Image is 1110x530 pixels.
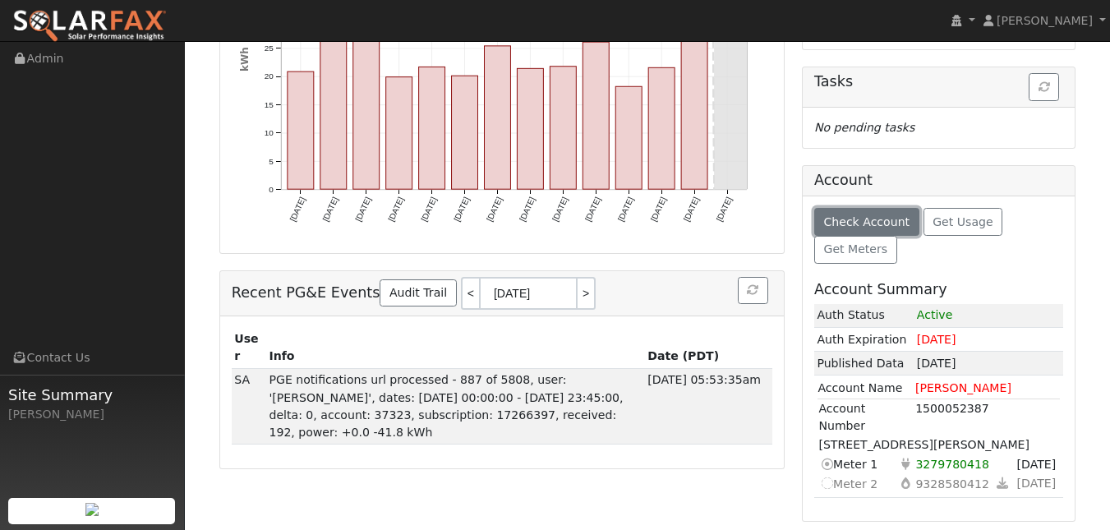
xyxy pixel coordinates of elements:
rect: onclick="" [583,42,610,189]
a: < [461,277,479,310]
td: Account Number [818,399,914,436]
rect: onclick="" [386,77,412,190]
span: Check Account [823,215,910,228]
i: Gas [898,475,913,492]
text: kWh [239,47,251,71]
img: retrieve [85,503,99,516]
span: Usage Point: 9328580412 Service Agreement ID: 1502105504 [913,474,993,493]
i: Not selectable [818,475,833,492]
span: [PERSON_NAME] [997,14,1093,27]
text: [DATE] [715,196,734,223]
button: Refresh [738,277,768,305]
rect: onclick="" [485,46,511,190]
td: [DATE] [914,328,1063,352]
span: Usage Point: 3279780418 Service Agreement ID: 1501762025 [913,454,993,473]
th: Date (PDT) [645,328,772,369]
img: SolarFax [12,9,167,44]
text: 20 [265,72,274,81]
rect: onclick="" [419,67,445,190]
td: Meter 1 [818,454,897,474]
rect: onclick="" [550,67,577,190]
text: [DATE] [419,196,438,223]
span: Site Summary [8,384,176,406]
h5: Account Summary [814,281,1063,298]
text: [DATE] [616,196,635,223]
a: > [578,277,596,310]
text: [DATE] [518,196,537,223]
span: Get Meters [823,242,887,256]
span: Sign Date [1014,473,1059,492]
text: [DATE] [649,196,668,223]
rect: onclick="" [353,3,380,189]
button: Get Meters [814,236,897,264]
i: No pending tasks [814,121,914,134]
td: [STREET_ADDRESS][PERSON_NAME] [818,436,1059,454]
text: [DATE] [320,196,339,223]
rect: onclick="" [288,71,314,189]
span: Get Usage [933,215,993,228]
td: [PERSON_NAME] [914,379,1061,398]
rect: onclick="" [616,86,643,189]
button: Get Usage [923,208,1003,236]
th: Info [266,328,645,369]
td: [DATE] 05:53:35am [645,368,772,444]
td: Auth Status [814,304,914,328]
h5: Recent PG&E Events [232,277,772,310]
text: 15 [265,100,274,109]
a: Audit Trail [380,279,456,307]
text: [DATE] [682,196,701,223]
td: Auth Expiration [814,328,914,352]
text: [DATE] [485,196,504,223]
rect: onclick="" [452,76,478,189]
i: Electricity [898,455,913,472]
i: Current meter [818,455,833,472]
text: 25 [265,44,274,53]
td: Published Data [814,352,914,376]
text: [DATE] [550,196,569,223]
a: Download gas data [992,474,1012,493]
text: [DATE] [288,196,306,223]
td: 1 [914,304,1063,328]
h5: Account [814,172,873,188]
text: [DATE] [452,196,471,223]
text: [DATE] [386,196,405,223]
td: 1500052387 [914,399,1060,436]
td: Account Name [817,379,914,398]
text: [DATE] [583,196,602,223]
div: [PERSON_NAME] [8,406,176,423]
button: Refresh [1029,73,1059,101]
td: SDP Admin [232,368,266,444]
td: PGE notifications url processed - 887 of 5808, user: '[PERSON_NAME]', dates: [DATE] 00:00:00 - [D... [266,368,645,444]
rect: onclick="" [649,67,675,189]
td: Meter 2 [818,474,897,494]
text: 0 [269,185,274,194]
h5: Tasks [814,73,1063,90]
th: User [232,328,266,369]
span: Sign Date [1014,454,1059,473]
span: [DATE] [917,357,956,370]
text: 5 [269,157,274,166]
text: 10 [265,128,274,137]
text: [DATE] [353,196,372,223]
button: Check Account [814,208,919,236]
rect: onclick="" [518,68,544,189]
